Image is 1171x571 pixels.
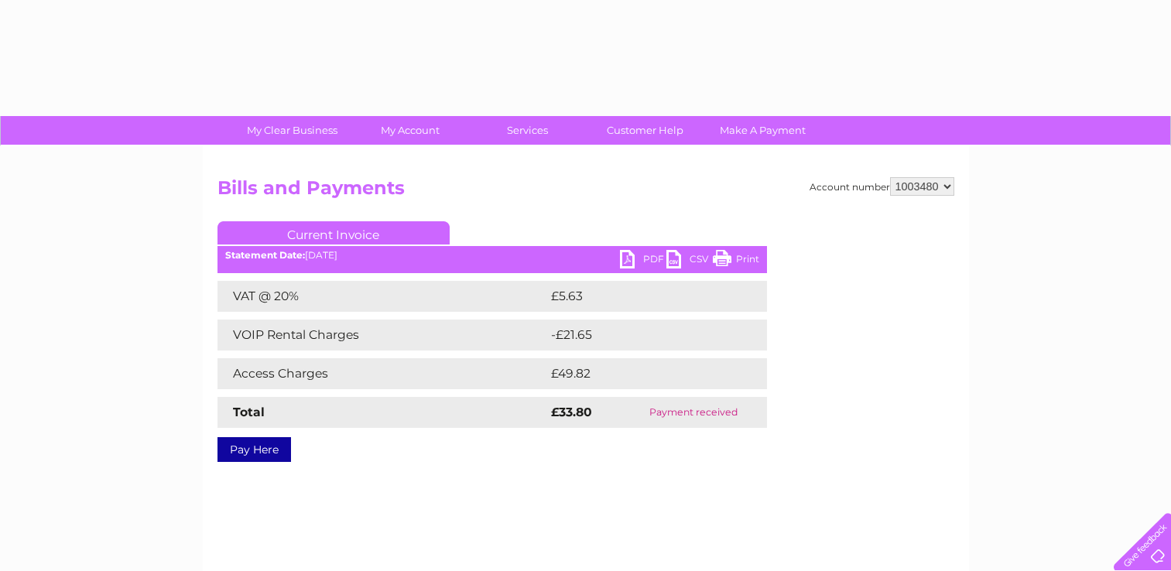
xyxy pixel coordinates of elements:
td: £49.82 [547,358,736,389]
a: CSV [666,250,713,272]
td: VOIP Rental Charges [217,320,547,350]
td: Access Charges [217,358,547,389]
a: Print [713,250,759,272]
a: Services [464,116,591,145]
td: VAT @ 20% [217,281,547,312]
a: Customer Help [581,116,709,145]
a: My Clear Business [228,116,356,145]
strong: Total [233,405,265,419]
a: Pay Here [217,437,291,462]
td: £5.63 [547,281,731,312]
b: Statement Date: [225,249,305,261]
a: PDF [620,250,666,272]
td: Payment received [621,397,766,428]
td: -£21.65 [547,320,737,350]
a: My Account [346,116,474,145]
strong: £33.80 [551,405,592,419]
div: [DATE] [217,250,767,261]
a: Current Invoice [217,221,450,244]
div: Account number [810,177,954,196]
h2: Bills and Payments [217,177,954,207]
a: Make A Payment [699,116,827,145]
